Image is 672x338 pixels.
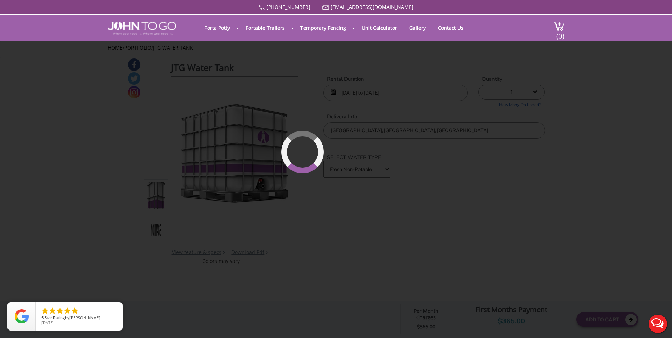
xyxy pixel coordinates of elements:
span: Star Rating [45,315,65,320]
li:  [70,306,79,315]
img: Review Rating [15,309,29,323]
a: Portable Trailers [240,21,290,35]
button: Live Chat [644,310,672,338]
li:  [48,306,57,315]
a: [PHONE_NUMBER] [266,4,310,10]
a: Gallery [404,21,431,35]
img: Call [259,5,265,11]
span: by [41,316,117,321]
span: 5 [41,315,44,320]
a: [EMAIL_ADDRESS][DOMAIN_NAME] [331,4,413,10]
li:  [63,306,72,315]
a: Contact Us [433,21,469,35]
a: Porta Potty [199,21,235,35]
span: (0) [556,26,564,41]
li:  [56,306,64,315]
span: [PERSON_NAME] [69,315,100,320]
img: cart a [554,22,564,31]
a: Unit Calculator [356,21,402,35]
a: Temporary Fencing [295,21,351,35]
img: Mail [322,5,329,10]
img: JOHN to go [108,22,176,35]
span: [DATE] [41,320,54,325]
li:  [41,306,49,315]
